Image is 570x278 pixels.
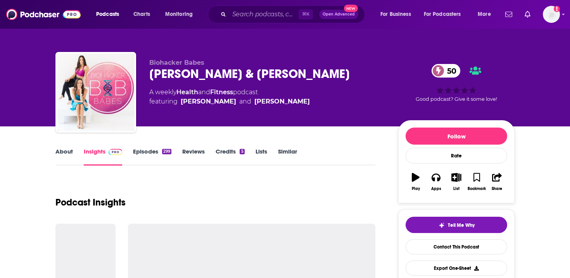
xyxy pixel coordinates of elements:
[446,168,466,196] button: List
[406,239,507,254] a: Contact This Podcast
[182,148,205,166] a: Reviews
[215,5,372,23] div: Search podcasts, credits, & more...
[492,186,502,191] div: Share
[57,54,135,131] img: Renee Belz & Lauren Sambataro
[406,128,507,145] button: Follow
[256,148,267,166] a: Lists
[198,88,210,96] span: and
[439,222,445,228] img: tell me why sparkle
[439,64,460,78] span: 50
[96,9,119,20] span: Podcasts
[448,222,475,228] span: Tell Me Why
[165,9,193,20] span: Monitoring
[406,217,507,233] button: tell me why sparkleTell Me Why
[472,8,501,21] button: open menu
[344,5,358,12] span: New
[398,59,515,107] div: 50Good podcast? Give it some love!
[84,148,122,166] a: InsightsPodchaser Pro
[149,97,310,106] span: featuring
[406,148,507,164] div: Rate
[466,168,487,196] button: Bookmark
[406,168,426,196] button: Play
[149,88,310,106] div: A weekly podcast
[522,8,534,21] a: Show notifications dropdown
[160,8,203,21] button: open menu
[468,186,486,191] div: Bookmark
[240,149,244,154] div: 5
[181,97,236,106] a: [PERSON_NAME]
[412,186,420,191] div: Play
[431,186,441,191] div: Apps
[478,9,491,20] span: More
[487,168,507,196] button: Share
[176,88,198,96] a: Health
[55,148,73,166] a: About
[55,197,126,208] h1: Podcast Insights
[149,59,204,66] span: Biohacker Babes
[128,8,155,21] a: Charts
[502,8,515,21] a: Show notifications dropdown
[133,148,171,166] a: Episodes299
[323,12,355,16] span: Open Advanced
[162,149,171,154] div: 299
[432,64,460,78] a: 50
[380,9,411,20] span: For Business
[543,6,560,23] img: User Profile
[299,9,313,19] span: ⌘ K
[278,148,297,166] a: Similar
[416,96,497,102] span: Good podcast? Give it some love!
[216,148,244,166] a: Credits5
[210,88,233,96] a: Fitness
[424,9,461,20] span: For Podcasters
[543,6,560,23] button: Show profile menu
[543,6,560,23] span: Logged in as autumncomm
[453,186,459,191] div: List
[133,9,150,20] span: Charts
[554,6,560,12] svg: Add a profile image
[229,8,299,21] input: Search podcasts, credits, & more...
[419,8,472,21] button: open menu
[426,168,446,196] button: Apps
[254,97,310,106] a: [PERSON_NAME]
[239,97,251,106] span: and
[375,8,421,21] button: open menu
[6,7,81,22] img: Podchaser - Follow, Share and Rate Podcasts
[109,149,122,155] img: Podchaser Pro
[91,8,129,21] button: open menu
[406,261,507,276] button: Export One-Sheet
[319,10,358,19] button: Open AdvancedNew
